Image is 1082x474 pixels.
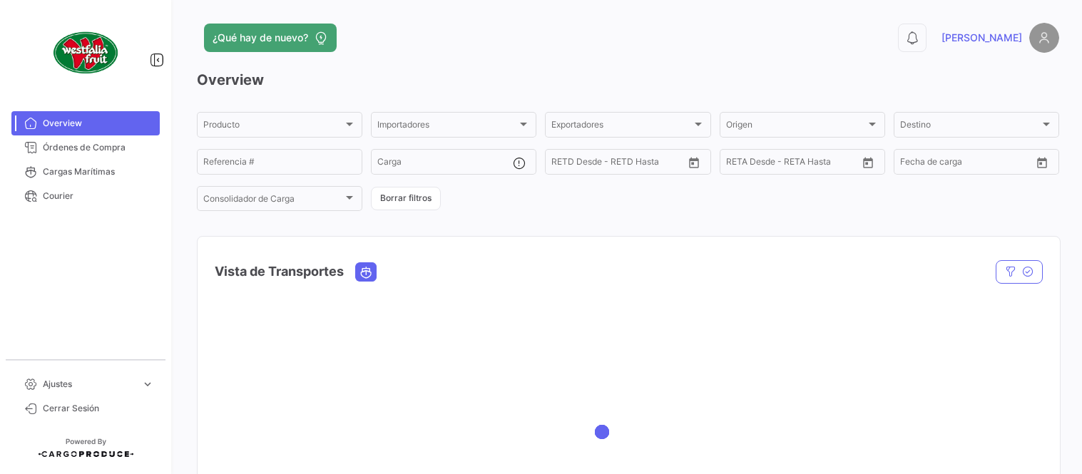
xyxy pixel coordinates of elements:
button: Open calendar [683,152,705,173]
a: Courier [11,184,160,208]
a: Cargas Marítimas [11,160,160,184]
img: placeholder-user.png [1029,23,1059,53]
span: Courier [43,190,154,202]
input: Desde [551,159,577,169]
span: Órdenes de Compra [43,141,154,154]
button: Borrar filtros [371,187,441,210]
input: Hasta [936,159,999,169]
button: ¿Qué hay de nuevo? [204,24,337,52]
h4: Vista de Transportes [215,262,344,282]
img: client-50.png [50,17,121,88]
span: Overview [43,117,154,130]
h3: Overview [197,70,1059,90]
span: Consolidador de Carga [203,196,343,206]
span: ¿Qué hay de nuevo? [213,31,308,45]
a: Órdenes de Compra [11,135,160,160]
span: Importadores [377,122,517,132]
input: Hasta [587,159,650,169]
button: Ocean [356,263,376,281]
span: expand_more [141,378,154,391]
span: Ajustes [43,378,136,391]
span: [PERSON_NAME] [941,31,1022,45]
span: Destino [900,122,1040,132]
input: Desde [726,159,752,169]
span: Cargas Marítimas [43,165,154,178]
a: Overview [11,111,160,135]
input: Desde [900,159,926,169]
input: Hasta [762,159,825,169]
span: Cerrar Sesión [43,402,154,415]
span: Origen [726,122,866,132]
span: Exportadores [551,122,691,132]
button: Open calendar [1031,152,1053,173]
span: Producto [203,122,343,132]
button: Open calendar [857,152,879,173]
